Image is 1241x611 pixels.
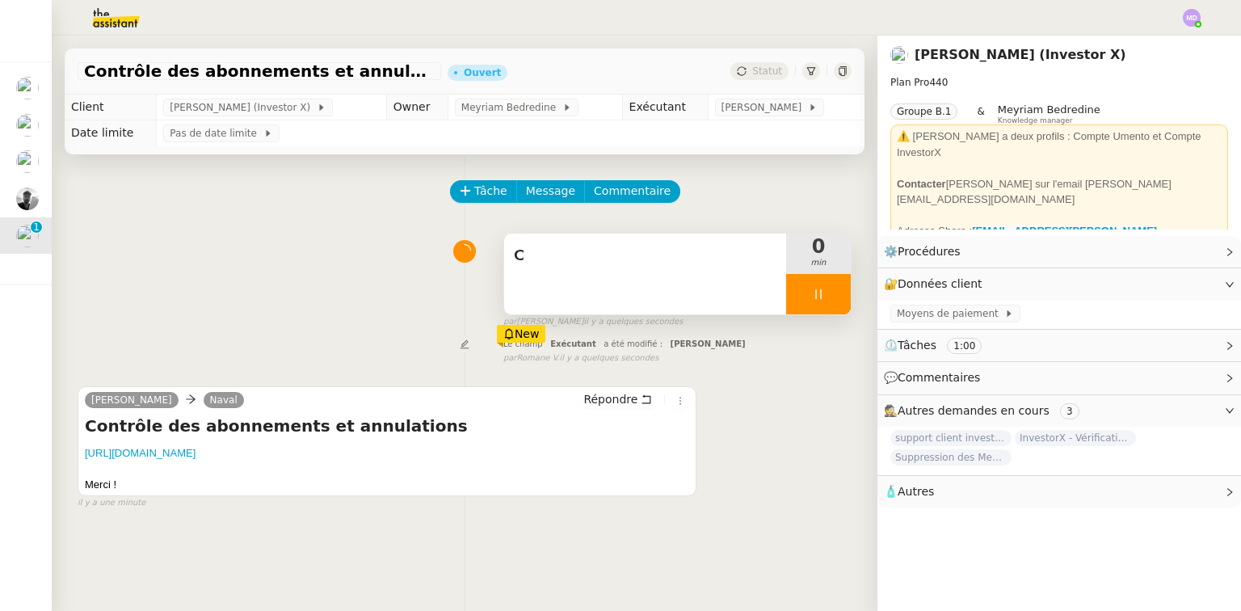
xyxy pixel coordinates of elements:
span: [PERSON_NAME] [671,339,746,348]
td: Owner [386,95,448,120]
td: Exécutant [622,95,708,120]
span: Commentaire [594,182,671,200]
nz-tag: 3 [1060,403,1079,419]
a: [URL][DOMAIN_NAME] [85,447,196,459]
span: [PERSON_NAME] (Investor X) [170,99,316,116]
div: Adresse Share : [897,223,1222,255]
span: Knowledge manager [998,116,1073,125]
img: svg [1183,9,1201,27]
nz-tag: Groupe B.1 [890,103,957,120]
div: New [497,325,546,343]
img: users%2FUWPTPKITw0gpiMilXqRXG5g9gXH3%2Favatar%2F405ab820-17f5-49fd-8f81-080694535f4d [16,225,39,247]
div: 💬Commentaires [877,362,1241,394]
div: Ouvert [464,68,501,78]
div: ⏲️Tâches 1:00 [877,330,1241,361]
span: Statut [752,65,782,77]
span: Meyriam Bedredine [998,103,1100,116]
div: [PERSON_NAME] sur l'email [PERSON_NAME][EMAIL_ADDRESS][DOMAIN_NAME] [897,176,1222,208]
span: Tâche [474,182,507,200]
span: InvestorX - Vérification des KYC [1015,430,1136,446]
span: il y a quelques secondes [584,315,684,329]
span: Commentaires [898,371,980,384]
span: Message [526,182,575,200]
button: Message [516,180,585,203]
span: C [514,244,776,268]
nz-badge-sup: 1 [31,221,42,233]
td: Client [65,95,157,120]
div: 🧴Autres [877,476,1241,508]
span: ⚙️ [884,242,968,261]
img: users%2F9mvJqJUvllffspLsQzytnd0Nt4c2%2Favatar%2F82da88e3-d90d-4e39-b37d-dcb7941179ae [16,114,39,137]
span: Exécutant [550,339,596,348]
span: Naval [210,394,238,406]
span: a été modifié : [604,339,663,348]
span: Contrôle des abonnements et annulations [84,63,435,79]
span: support client investorX [890,430,1012,446]
span: & [977,103,984,124]
span: Plan Pro [890,77,929,88]
a: [PERSON_NAME] [85,393,179,407]
img: ee3399b4-027e-46f8-8bb8-fca30cb6f74c [16,188,39,210]
nz-tag: 1:00 [947,338,982,354]
span: Répondre [583,391,637,407]
div: ⚙️Procédures [877,236,1241,268]
span: Procédures [898,245,961,258]
button: Répondre [578,390,658,408]
small: [PERSON_NAME] [503,315,684,329]
span: 🧴 [884,485,934,498]
td: Date limite [65,120,157,146]
a: [EMAIL_ADDRESS][PERSON_NAME][DOMAIN_NAME] [897,225,1157,253]
span: il y a une minute [78,496,145,510]
img: users%2FUWPTPKITw0gpiMilXqRXG5g9gXH3%2Favatar%2F405ab820-17f5-49fd-8f81-080694535f4d [890,46,908,64]
span: Meyriam Bedredine [461,99,562,116]
div: Merci ! [85,477,689,493]
img: users%2F9mvJqJUvllffspLsQzytnd0Nt4c2%2Favatar%2F82da88e3-d90d-4e39-b37d-dcb7941179ae [16,77,39,99]
span: 🔐 [884,275,989,293]
span: Données client [898,277,982,290]
span: Autres demandes en cours [898,404,1050,417]
a: [PERSON_NAME] (Investor X) [915,47,1126,62]
div: 🕵️Autres demandes en cours 3 [877,395,1241,427]
span: Autres [898,485,934,498]
span: il y a quelques secondes [559,352,658,365]
span: Suppression des Membres Non Renouvelés - 15 septembre 2025 [890,449,1012,466]
span: par [503,352,517,365]
div: 🔐Données client [877,268,1241,300]
span: Pas de date limite [170,125,263,141]
span: [PERSON_NAME] [721,99,808,116]
small: Romane V. [503,352,659,365]
span: 0 [786,237,851,256]
span: ⏲️ [884,339,995,352]
app-user-label: Knowledge manager [998,103,1100,124]
span: min [786,256,851,270]
button: Tâche [450,180,517,203]
button: Commentaire [584,180,680,203]
span: Moyens de paiement [897,305,1004,322]
span: 🕵️ [884,404,1086,417]
span: Tâches [898,339,936,352]
h4: Contrôle des abonnements et annulations [85,415,689,437]
div: ⚠️ [PERSON_NAME] a deux profils : Compte Umento et Compte InvestorX [897,129,1222,160]
span: 440 [929,77,948,88]
img: users%2FrxcTinYCQST3nt3eRyMgQ024e422%2Favatar%2Fa0327058c7192f72952294e6843542370f7921c3.jpg [16,150,39,173]
span: Le champ [503,339,543,348]
span: 💬 [884,371,987,384]
span: par [503,315,517,329]
p: 1 [33,221,40,236]
strong: Contacter [897,178,946,190]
